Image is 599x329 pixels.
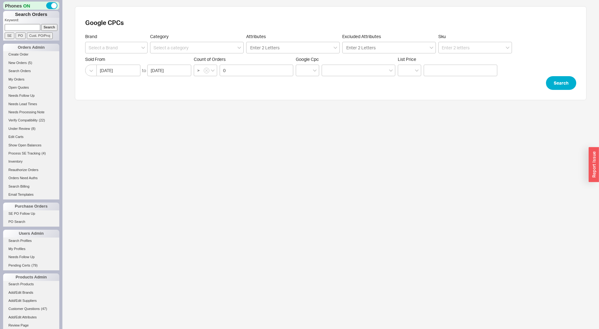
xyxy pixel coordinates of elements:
input: Excluded Attributes [346,44,377,51]
svg: open menu [313,69,317,72]
span: Needs Follow Up [8,255,35,259]
input: Search [41,24,58,31]
a: Add/Edit Brands [3,289,59,296]
span: ( 22 ) [39,118,45,122]
svg: open menu [415,69,419,72]
span: Count of Orders [194,56,226,62]
span: Brand [85,34,97,39]
div: Purchase Orders [3,203,59,210]
input: Attributes [250,44,281,51]
a: PO Search [3,219,59,225]
div: to [142,67,146,74]
a: Email Templates [3,191,59,198]
a: Reauthorize Orders [3,167,59,173]
div: Products Admin [3,273,59,281]
a: Needs Processing Note [3,109,59,115]
span: ON [23,2,30,9]
span: Process SE Tracking [8,151,40,155]
span: Sold From [85,56,191,62]
a: Search Products [3,281,59,287]
svg: open menu [389,69,393,72]
a: Search Billing [3,183,59,190]
span: Category [150,34,168,39]
a: Needs Follow Up [3,92,59,99]
span: Search [554,79,568,87]
span: New Orders [8,61,27,65]
a: My Profiles [3,246,59,252]
span: ( 8 ) [31,127,35,130]
a: Needs Follow Up [3,254,59,260]
input: SE [5,32,14,39]
div: Orders Admin [3,44,59,51]
span: ( 5 ) [28,61,32,65]
div: Phones [3,2,59,10]
span: Pending Certs [8,263,30,267]
a: Under Review(8) [3,125,59,132]
a: Review Page [3,322,59,329]
input: PO [16,32,26,39]
span: Needs Processing Note [8,110,45,114]
a: Inventory [3,158,59,165]
a: Verify Compatibility(22) [3,117,59,124]
a: Add/Edit Suppliers [3,297,59,304]
svg: open menu [211,69,215,72]
span: ( 79 ) [32,263,38,267]
span: Sku [438,34,446,39]
span: Customer Questions [8,307,40,311]
a: My Orders [3,76,59,83]
input: Cust. PO/Proj [27,32,53,39]
a: Open Quotes [3,84,59,91]
a: Add/Edit Attributes [3,314,59,321]
a: Process SE Tracking(4) [3,150,59,157]
svg: open menu [506,47,509,49]
h1: Search Orders [3,11,59,18]
h2: Google CPCs [85,20,124,26]
span: Needs Follow Up [8,94,35,97]
a: Search Orders [3,68,59,74]
input: Select a Brand [85,42,148,53]
div: Users Admin [3,230,59,237]
a: Orders Need Auths [3,175,59,181]
input: Enter 2 letters [438,42,512,53]
a: Pending Certs(79) [3,262,59,269]
p: Keyword: [5,18,59,24]
span: Excluded Attributes [342,34,381,39]
a: Search Profiles [3,238,59,244]
input: Select a category [150,42,244,53]
a: Edit Carts [3,134,59,140]
span: Attributes [246,34,266,39]
svg: open menu [237,47,241,49]
span: ( 47 ) [41,307,47,311]
span: Google Cpc [296,56,319,62]
a: Show Open Balances [3,142,59,149]
a: Customer Questions(47) [3,306,59,312]
a: New Orders(5) [3,60,59,66]
a: Needs Lead Times [3,101,59,107]
a: SE PO Follow Up [3,210,59,217]
span: Verify Compatibility [8,118,38,122]
span: List Price [398,56,416,62]
svg: open menu [141,47,145,49]
span: Under Review [8,127,30,130]
span: ( 4 ) [41,151,46,155]
button: Search [546,76,576,90]
a: Create Order [3,51,59,58]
